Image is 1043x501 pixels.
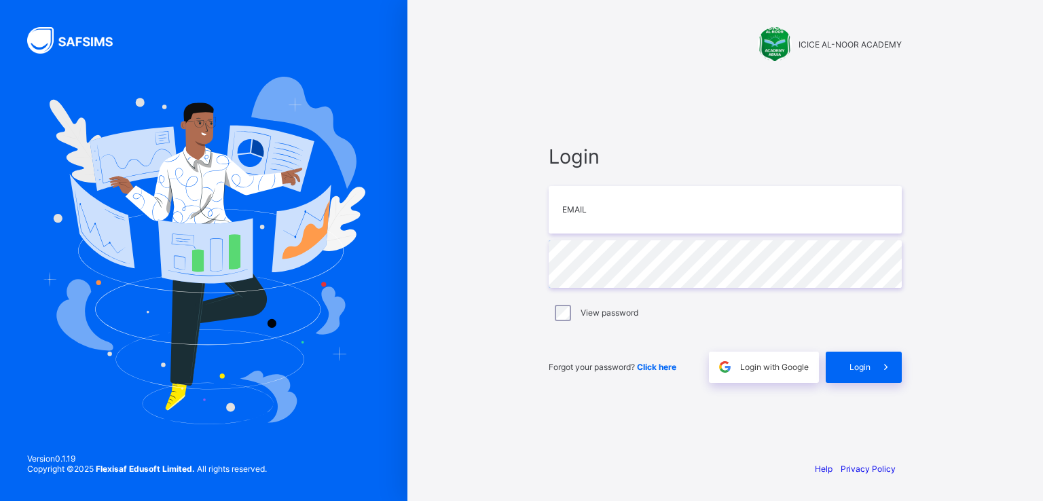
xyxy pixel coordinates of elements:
a: Help [815,464,832,474]
span: Copyright © 2025 All rights reserved. [27,464,267,474]
img: google.396cfc9801f0270233282035f929180a.svg [717,359,733,375]
a: Click here [637,362,676,372]
span: Version 0.1.19 [27,453,267,464]
img: Hero Image [42,77,365,424]
span: ICICE AL-NOOR ACADEMY [799,39,902,50]
label: View password [581,308,638,318]
a: Privacy Policy [841,464,896,474]
span: Forgot your password? [549,362,676,372]
span: Login [549,145,902,168]
span: Login with Google [740,362,809,372]
strong: Flexisaf Edusoft Limited. [96,464,195,474]
span: Login [849,362,871,372]
img: SAFSIMS Logo [27,27,129,54]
